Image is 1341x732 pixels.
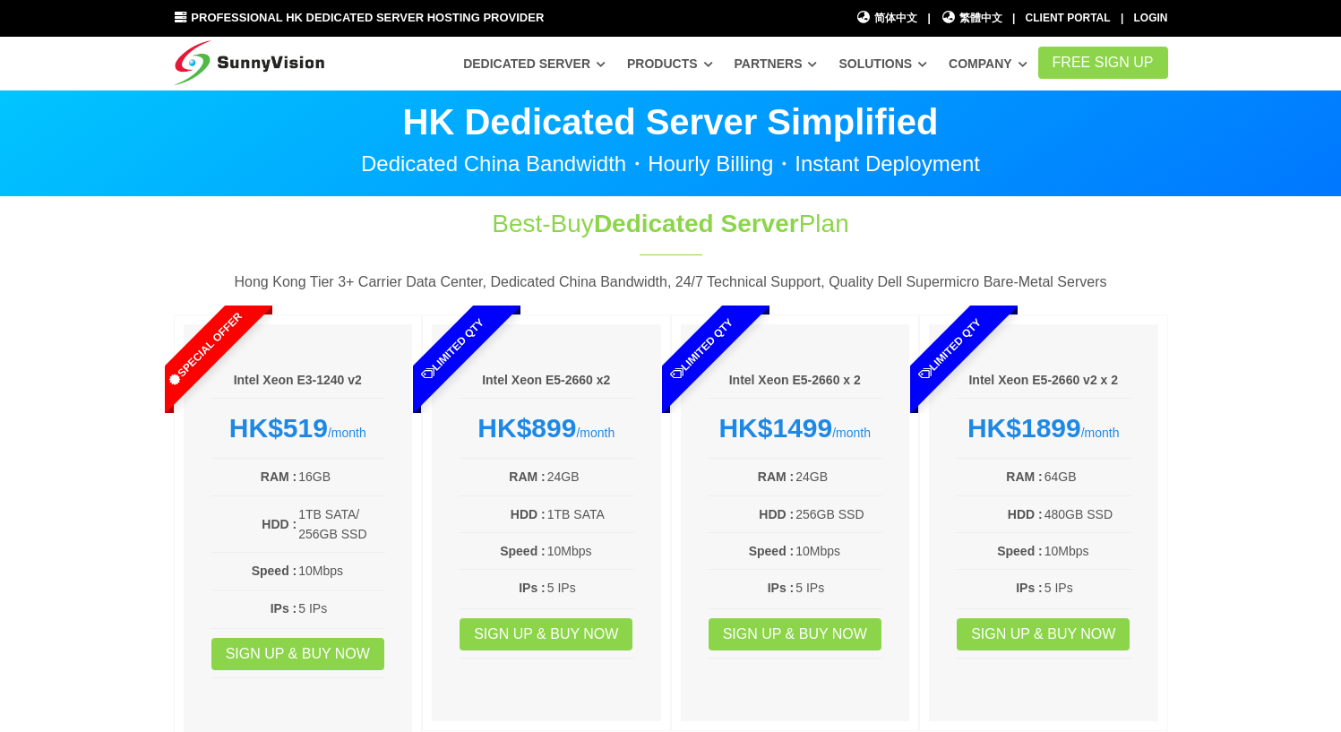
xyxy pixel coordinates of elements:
a: 简体中文 [856,10,918,27]
td: 1TB SATA [546,504,634,525]
b: IPs : [1016,581,1043,595]
b: IPs : [271,601,297,616]
td: 1TB SATA/ 256GB SSD [297,504,385,546]
a: 繁體中文 [941,10,1002,27]
b: HDD : [759,507,794,521]
li: | [1121,10,1123,27]
td: 256GB SSD [795,504,882,525]
span: Special Offer [129,274,279,425]
a: Sign up & Buy Now [709,618,881,650]
div: /month [956,412,1131,444]
span: Limited Qty [378,274,529,425]
td: 24GB [795,466,882,487]
td: 5 IPs [297,598,385,619]
a: Sign up & Buy Now [957,618,1130,650]
a: Company [949,47,1027,80]
a: Sign up & Buy Now [460,618,632,650]
li: | [927,10,930,27]
a: Client Portal [1026,12,1111,24]
td: 10Mbps [297,560,385,581]
b: Speed : [749,544,795,558]
b: Speed : [500,544,546,558]
h6: Intel Xeon E5-2660 x 2 [708,372,883,390]
td: 24GB [546,466,634,487]
b: IPs : [768,581,795,595]
a: Products [627,47,713,80]
a: Solutions [838,47,927,80]
td: 5 IPs [795,577,882,599]
div: /month [211,412,386,444]
td: 16GB [297,466,385,487]
b: Speed : [997,544,1043,558]
b: HDD : [262,517,297,531]
h1: Best-Buy Plan [373,206,969,241]
h6: Intel Xeon E5-2660 v2 x 2 [956,372,1131,390]
b: RAM : [758,469,794,484]
td: 5 IPs [1044,577,1131,599]
p: HK Dedicated Server Simplified [174,104,1168,140]
p: Dedicated China Bandwidth・Hourly Billing・Instant Deployment [174,153,1168,175]
li: | [1012,10,1015,27]
b: HDD : [511,507,546,521]
strong: HK$899 [477,413,576,443]
a: FREE Sign Up [1038,47,1168,79]
h6: Intel Xeon E5-2660 x2 [459,372,634,390]
a: Dedicated Server [463,47,606,80]
span: Dedicated Server [594,210,799,237]
p: Hong Kong Tier 3+ Carrier Data Center, Dedicated China Bandwidth, 24/7 Technical Support, Quality... [174,271,1168,294]
td: 64GB [1044,466,1131,487]
div: /month [708,412,883,444]
td: 5 IPs [546,577,634,599]
b: IPs : [519,581,546,595]
a: Partners [735,47,818,80]
td: 480GB SSD [1044,504,1131,525]
td: 10Mbps [795,540,882,562]
span: Limited Qty [875,274,1026,425]
td: 10Mbps [1044,540,1131,562]
b: Speed : [252,564,297,578]
a: Sign up & Buy Now [211,638,384,670]
a: Login [1134,12,1168,24]
strong: HK$519 [229,413,328,443]
h6: Intel Xeon E3-1240 v2 [211,372,386,390]
strong: HK$1899 [967,413,1081,443]
b: RAM : [1006,469,1042,484]
span: Professional HK Dedicated Server Hosting Provider [191,11,544,24]
b: HDD : [1008,507,1043,521]
div: /month [459,412,634,444]
b: RAM : [261,469,297,484]
b: RAM : [509,469,545,484]
td: 10Mbps [546,540,634,562]
strong: HK$1499 [718,413,832,443]
span: Limited Qty [626,274,777,425]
